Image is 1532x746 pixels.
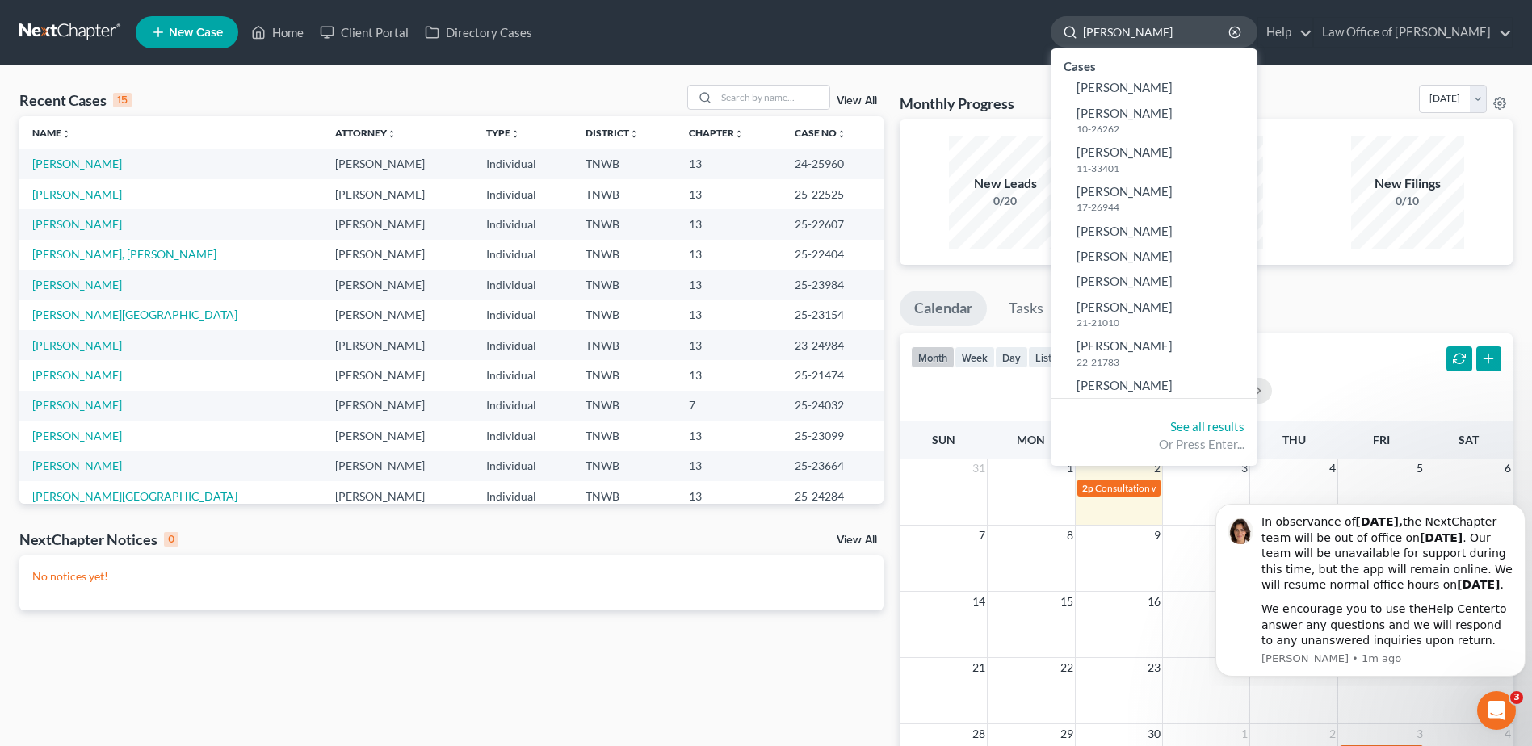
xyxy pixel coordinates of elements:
[32,217,122,231] a: [PERSON_NAME]
[322,300,473,329] td: [PERSON_NAME]
[1077,300,1173,314] span: [PERSON_NAME]
[1051,295,1257,334] a: [PERSON_NAME]21-21010
[782,149,884,178] td: 24-25960
[1503,724,1513,744] span: 4
[1082,482,1093,494] span: 2p
[573,421,676,451] td: TNWB
[32,459,122,472] a: [PERSON_NAME]
[473,270,573,300] td: Individual
[1077,145,1173,159] span: [PERSON_NAME]
[994,291,1058,326] a: Tasks
[949,193,1062,209] div: 0/20
[676,300,782,329] td: 13
[510,129,520,139] i: unfold_more
[32,429,122,442] a: [PERSON_NAME]
[676,240,782,270] td: 13
[932,433,955,446] span: Sun
[1510,691,1523,704] span: 3
[782,330,884,360] td: 23-24984
[782,270,884,300] td: 25-23984
[32,368,122,382] a: [PERSON_NAME]
[795,127,846,139] a: Case Nounfold_more
[1083,17,1231,47] input: Search by name...
[32,338,122,352] a: [PERSON_NAME]
[312,18,417,47] a: Client Portal
[782,481,884,511] td: 25-24284
[1152,459,1162,478] span: 2
[573,481,676,511] td: TNWB
[1077,200,1253,214] small: 17-26944
[1282,433,1306,446] span: Thu
[1477,691,1516,730] iframe: Intercom live chat
[1051,219,1257,244] a: [PERSON_NAME]
[1051,244,1257,269] a: [PERSON_NAME]
[473,149,573,178] td: Individual
[676,149,782,178] td: 13
[837,129,846,139] i: unfold_more
[676,360,782,390] td: 13
[782,209,884,239] td: 25-22607
[322,179,473,209] td: [PERSON_NAME]
[1415,724,1425,744] span: 3
[32,127,71,139] a: Nameunfold_more
[1503,459,1513,478] span: 6
[486,127,520,139] a: Typeunfold_more
[782,360,884,390] td: 25-21474
[1059,658,1075,677] span: 22
[782,179,884,209] td: 25-22525
[473,209,573,239] td: Individual
[473,360,573,390] td: Individual
[473,451,573,481] td: Individual
[573,391,676,421] td: TNWB
[19,90,132,110] div: Recent Cases
[1152,526,1162,545] span: 9
[19,530,178,549] div: NextChapter Notices
[1077,122,1253,136] small: 10-26262
[1051,75,1257,100] a: [PERSON_NAME]
[32,489,237,503] a: [PERSON_NAME][GEOGRAPHIC_DATA]
[1146,658,1162,677] span: 23
[322,149,473,178] td: [PERSON_NAME]
[573,209,676,239] td: TNWB
[1373,433,1390,446] span: Fri
[1258,18,1312,47] a: Help
[1065,526,1075,545] span: 8
[1240,724,1249,744] span: 1
[689,127,744,139] a: Chapterunfold_more
[1314,18,1512,47] a: Law Office of [PERSON_NAME]
[676,421,782,451] td: 13
[734,129,744,139] i: unfold_more
[473,330,573,360] td: Individual
[322,481,473,511] td: [PERSON_NAME]
[1051,55,1257,75] div: Cases
[32,157,122,170] a: [PERSON_NAME]
[676,481,782,511] td: 13
[573,149,676,178] td: TNWB
[586,127,639,139] a: Districtunfold_more
[1051,179,1257,219] a: [PERSON_NAME]17-26944
[1077,316,1253,329] small: 21-21010
[1209,473,1532,686] iframe: Intercom notifications message
[1064,436,1244,453] div: Or Press Enter...
[949,174,1062,193] div: New Leads
[782,240,884,270] td: 25-22404
[473,240,573,270] td: Individual
[322,391,473,421] td: [PERSON_NAME]
[1051,333,1257,373] a: [PERSON_NAME]22-21783
[473,421,573,451] td: Individual
[1459,433,1479,446] span: Sat
[32,398,122,412] a: [PERSON_NAME]
[322,360,473,390] td: [PERSON_NAME]
[1351,174,1464,193] div: New Filings
[335,127,397,139] a: Attorneyunfold_more
[782,451,884,481] td: 25-23664
[782,300,884,329] td: 25-23154
[1051,269,1257,294] a: [PERSON_NAME]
